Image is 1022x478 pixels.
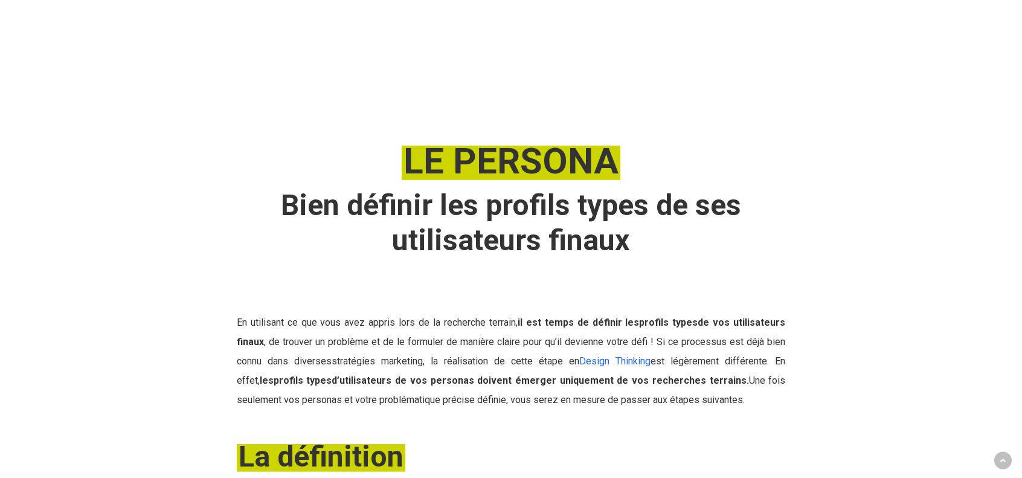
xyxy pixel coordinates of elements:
[402,140,620,182] em: LE PERSONA
[518,317,640,328] strong: il est temps de définir les
[237,317,786,367] span: , de trouver un problème et de le formuler de manière claire pour qu’il devienne votre défi ! ...
[237,439,405,474] em: La définition
[332,375,748,386] strong: d’utilisateurs de vos personas doivent émerger uniquement de vos recherches terrains.
[274,375,332,386] strong: profils types
[237,317,640,328] span: En utilisant ce que vous avez appris lors de la recherche terrain,
[281,188,741,257] strong: Bien définir les profils types de ses utilisateurs finaux
[260,375,274,386] strong: les
[237,375,786,405] span: Une fois seulement vos personas et votre problématique précise définie, vous serez en mesure de...
[237,355,786,386] span: , la réalisation de cette étape en est légèrement différente. En effet,
[579,355,651,367] a: Design Thinking
[332,355,423,367] span: stratégies marketing
[639,317,698,328] strong: profils types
